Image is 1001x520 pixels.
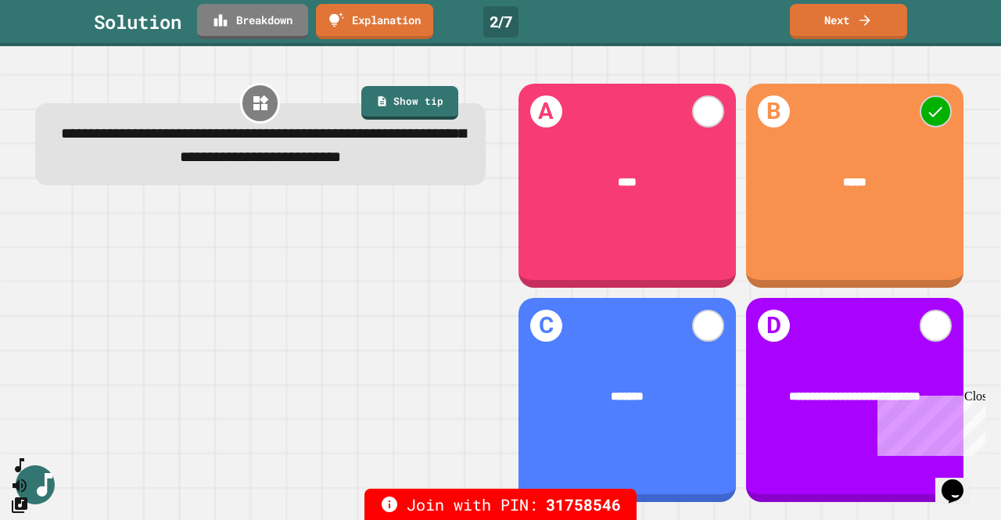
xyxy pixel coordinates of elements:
[10,495,29,515] button: Change Music
[758,95,790,127] h1: B
[361,86,458,120] a: Show tip
[94,8,181,36] div: Solution
[871,389,985,456] iframe: chat widget
[546,493,621,516] span: 31758546
[6,6,108,99] div: Chat with us now!Close
[316,4,433,39] a: Explanation
[197,4,308,39] a: Breakdown
[10,475,29,495] button: Mute music
[530,310,562,342] h1: C
[10,456,29,475] button: SpeedDial basic example
[790,4,907,39] a: Next
[483,6,518,38] div: 2 / 7
[530,95,562,127] h1: A
[364,489,637,520] div: Join with PIN:
[758,310,790,342] h1: D
[935,457,985,504] iframe: chat widget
